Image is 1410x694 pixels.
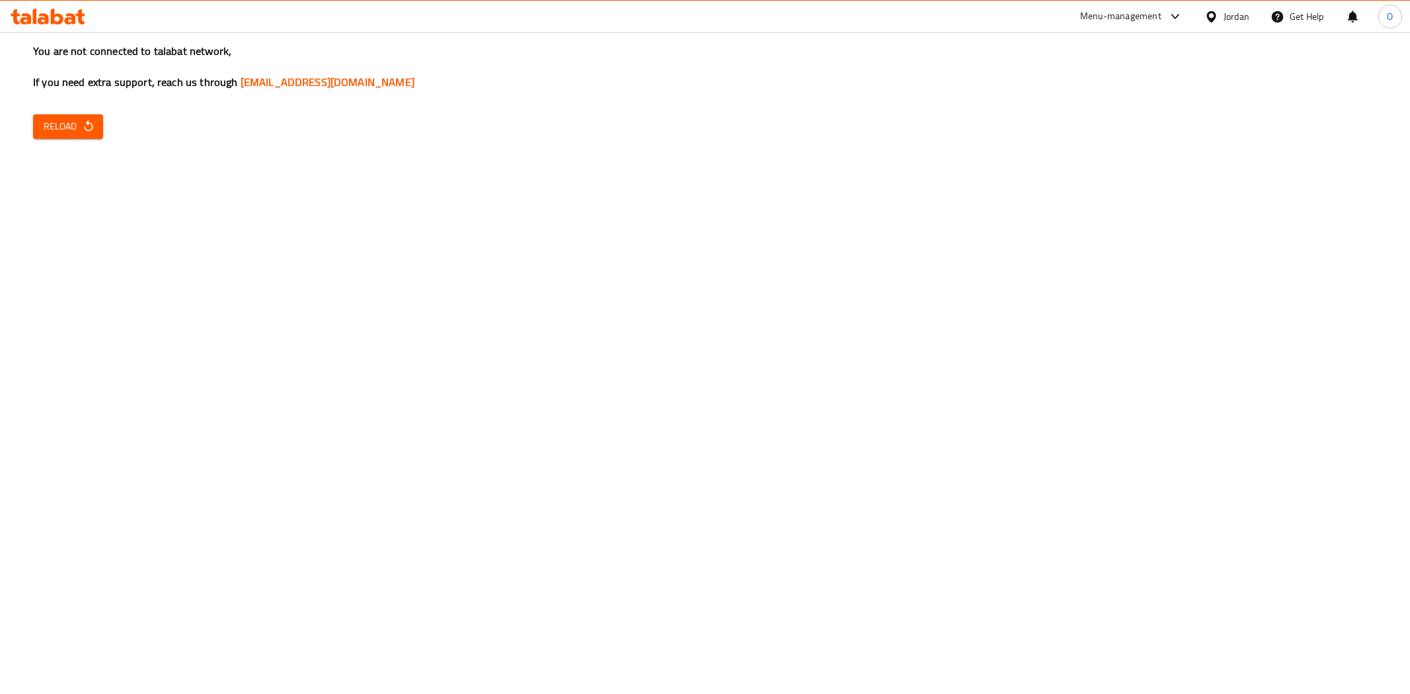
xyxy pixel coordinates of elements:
[44,118,93,135] span: Reload
[1387,9,1393,24] span: O
[33,44,1377,90] h3: You are not connected to talabat network, If you need extra support, reach us through
[1224,9,1249,24] div: Jordan
[241,72,414,92] a: [EMAIL_ADDRESS][DOMAIN_NAME]
[1080,9,1161,24] div: Menu-management
[33,114,103,139] button: Reload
